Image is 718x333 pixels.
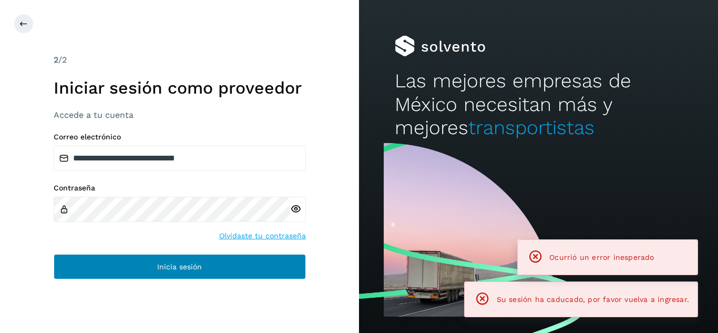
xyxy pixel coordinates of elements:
h2: Las mejores empresas de México necesitan más y mejores [395,69,682,139]
span: transportistas [468,116,594,139]
span: 2 [54,55,58,65]
div: /2 [54,54,306,66]
span: Inicia sesión [157,263,202,270]
button: Inicia sesión [54,254,306,279]
label: Correo electrónico [54,133,306,142]
span: Su sesión ha caducado, por favor vuelva a ingresar. [497,295,689,304]
label: Contraseña [54,184,306,193]
span: Ocurrió un error inesperado [549,253,654,261]
h1: Iniciar sesión como proveedor [54,78,306,98]
a: Olvidaste tu contraseña [219,230,306,241]
h3: Accede a tu cuenta [54,110,306,120]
